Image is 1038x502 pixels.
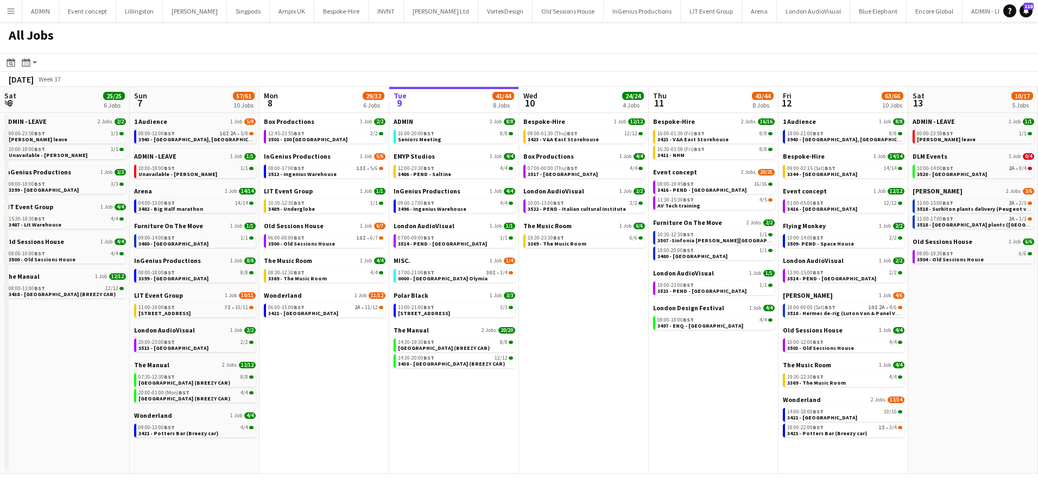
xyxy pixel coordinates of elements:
span: 10:00-18:00 [9,147,45,152]
div: [PERSON_NAME]2 Jobs3/611:00-15:00BST2A•2/33518 - Surbiton plants delivery (Peugeot van)11:00-17:0... [913,187,1034,237]
span: 16:00-01:30 (Fri) [657,131,705,136]
span: 1 Job [225,188,237,194]
a: 12:00-23:30BST4/43486 - PEND - Saltine [398,165,513,177]
button: ADMIN - LEAVE [963,1,1021,22]
span: 3487 - Lit Warehouse [9,221,61,228]
span: 8/8 [500,131,508,136]
span: 3517 - Space House [528,171,598,178]
span: AV Tech training [657,202,700,209]
span: Event concept [783,187,827,195]
button: Event concept [59,1,116,22]
a: 08:00-19:45BST16/163416 - PEND - [GEOGRAPHIC_DATA] [657,180,773,193]
a: 01:00-05:00BST12/123416 - [GEOGRAPHIC_DATA] [787,199,902,212]
a: Event concept2 Jobs20/21 [653,168,775,176]
a: Box Productions1 Job2/2 [264,117,385,125]
span: 2 Jobs [741,169,756,175]
span: 3344 - Guild Hall [787,171,857,178]
a: 16:00-01:30 (Fri)BST8/83423 - V&A East Storehouse [657,130,773,142]
span: 1/1 [1023,118,1034,125]
a: 1 Audience1 Job5/8 [134,117,256,125]
span: 2 Jobs [746,219,761,226]
span: 1/1 [1019,131,1027,136]
span: BST [294,165,305,172]
a: 08:00-01:30 (Thu)BST12/123423 - V&A East Storehouse [528,130,643,142]
span: 1 Job [874,153,885,160]
a: Bespoke-Hire1 Job12/12 [523,117,645,125]
div: Bespoke-Hire1 Job12/1208:00-01:30 (Thu)BST12/123423 - V&A East Storehouse [523,117,645,152]
span: Event concept [653,168,697,176]
span: 09:00-02:15 (Sat) [787,166,836,171]
span: BST [683,196,694,203]
span: Bespoke-Hire [653,117,695,125]
span: 5/8 [240,131,248,136]
span: 3423 - V&A East Storehouse [528,136,599,143]
a: 09:00-02:15 (Sat)BST14/143344 - [GEOGRAPHIC_DATA] [787,165,902,177]
span: 4/4 [634,153,645,160]
span: 1 Job [614,118,626,125]
span: Old Sessions House [264,222,324,230]
span: 3512 - Ingenius Warehouse [268,171,337,178]
span: 16I [219,131,229,136]
span: BST [683,180,694,187]
span: EMYP Studios [394,152,435,160]
span: 12:00-23:30 [398,166,434,171]
span: 3411 - NHM [657,152,685,159]
span: 3501 - 100 Wandsworth Bridge [268,136,347,143]
span: BST [164,199,175,206]
span: 3943 - County Hall, Waterloo [787,136,915,143]
button: LIT Event Group [681,1,742,22]
a: Event concept1 Job12/12 [783,187,904,195]
a: EMYP Studios1 Job4/4 [394,152,515,160]
span: BST [34,180,45,187]
div: Event concept2 Jobs20/2108:00-19:45BST16/163416 - PEND - [GEOGRAPHIC_DATA]11:30-15:30BST4/5AV Tec... [653,168,775,218]
span: 11:30-15:30 [657,197,694,203]
button: Old Sessions House [533,1,604,22]
div: ADMIN - LEAVE2 Jobs2/200:00-23:59BST1/1[PERSON_NAME] leave10:00-18:00BST1/1Unavailable - [PERSON_... [4,117,126,168]
button: Arena [742,1,777,22]
span: Bespoke-Hire [783,152,825,160]
span: 1 Job [490,118,502,125]
span: BST [423,165,434,172]
span: 16/16 [758,118,775,125]
span: BST [694,146,705,153]
div: DLM Events1 Job0/410:00-14:00BST2A•0/43520 - [GEOGRAPHIC_DATA] [913,152,1034,187]
a: 15:30-18:30BST4/43487 - Lit Warehouse [9,215,124,228]
div: Furniture On The Move1 Job1/109:00-14:00BST1/13480 - [GEOGRAPHIC_DATA] [134,222,256,256]
span: 16/16 [754,181,767,187]
span: BST [423,130,434,137]
span: 1 Job [490,188,502,194]
span: Box Productions [264,117,314,125]
span: 08:00-17:00 [268,166,305,171]
span: 01:00-05:00 [787,200,824,206]
span: BST [553,199,564,206]
span: BST [813,130,824,137]
span: 09:00-17:00 [398,200,434,206]
span: 1 Job [100,169,112,175]
span: 2A [1009,166,1015,171]
div: Box Productions1 Job2/212:45-23:55BST2/23501 - 100 [GEOGRAPHIC_DATA] [264,117,385,152]
span: BST [164,165,175,172]
a: London AudioVisual1 Job2/2 [523,187,645,195]
span: Arena [134,187,152,195]
a: LIT Event Group1 Job1/1 [264,187,385,195]
div: London AudioVisual1 Job2/210:00-13:00BST2/23522 - PEND - Italian cultural institute [523,187,645,222]
span: 3522 - PEND - Italian cultural institute [528,205,626,212]
a: Arena1 Job14/14 [134,187,256,195]
span: InGenius Productions [264,152,331,160]
span: 2A [1009,200,1015,206]
a: Furniture On The Move2 Jobs2/2 [653,218,775,227]
a: London AudioVisual1 Job1/1 [394,222,515,230]
a: ADMIN - LEAVE1 Job1/1 [134,152,256,160]
span: BST [294,130,305,137]
span: 4/5 [759,197,767,203]
div: • [268,166,383,171]
button: Ampix UK [270,1,314,22]
span: BST [567,130,578,137]
span: 11:00-15:00 [917,200,953,206]
div: • [917,216,1032,222]
button: InGenius Productions [604,1,681,22]
span: 10:00-13:00 [528,200,564,206]
span: BST [694,130,705,137]
span: 00:00-23:59 [917,131,953,136]
span: 1 Job [490,153,502,160]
